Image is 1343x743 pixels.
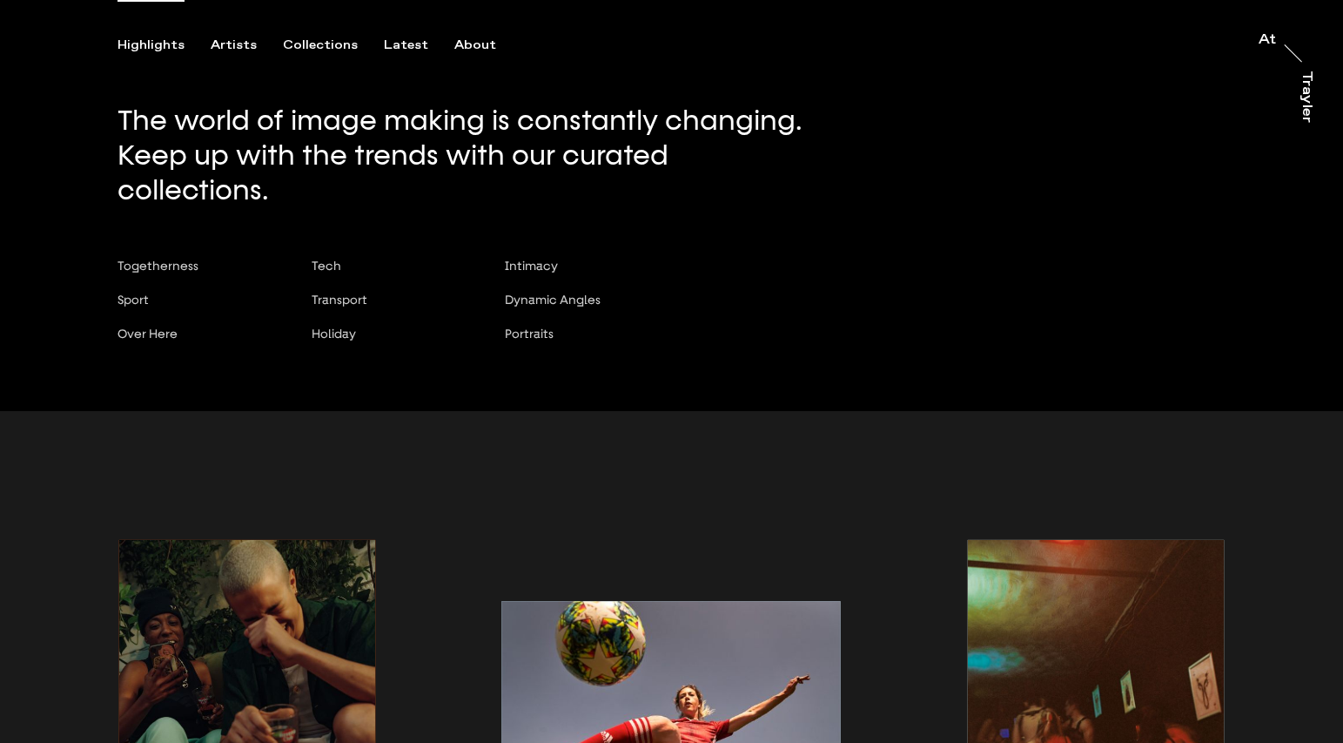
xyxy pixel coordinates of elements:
button: Sport [118,293,273,327]
button: Tech [312,259,467,293]
button: Over Here [118,327,273,361]
button: About [454,37,522,53]
button: Portraits [505,327,640,361]
div: Collections [283,37,358,53]
a: At [1259,33,1276,51]
button: Collections [283,37,384,53]
button: Dynamic Angles [505,293,640,327]
span: Holiday [312,327,356,341]
button: Latest [384,37,454,53]
p: The world of image making is constantly changing. Keep up with the trends with our curated collec... [118,104,824,208]
span: Togetherness [118,259,198,273]
a: Trayler [1296,71,1313,142]
button: Holiday [312,327,467,361]
button: Highlights [118,37,211,53]
span: Sport [118,293,149,307]
span: Transport [312,293,367,307]
button: Togetherness [118,259,273,293]
button: Transport [312,293,467,327]
div: Trayler [1299,71,1313,123]
span: Intimacy [505,259,558,273]
button: Artists [211,37,283,53]
span: Portraits [505,327,554,341]
div: About [454,37,496,53]
div: Latest [384,37,428,53]
span: Tech [312,259,341,273]
span: Over Here [118,327,178,341]
button: Intimacy [505,259,640,293]
span: Dynamic Angles [505,293,601,307]
div: Artists [211,37,257,53]
div: Highlights [118,37,185,53]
